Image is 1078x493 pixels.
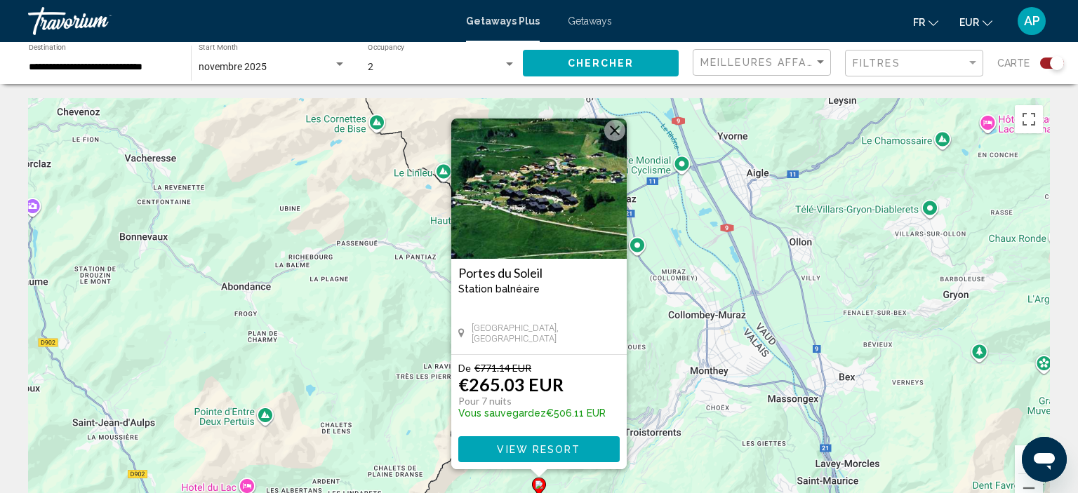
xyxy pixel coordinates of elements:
[845,49,983,78] button: Filter
[1015,445,1043,473] button: Zoom avant
[458,374,564,395] p: €265.03 EUR
[853,58,900,69] span: Filtres
[466,15,540,27] a: Getaways Plus
[959,12,992,32] button: Change currency
[458,283,540,295] span: Station balnéaire
[1013,6,1050,36] button: User Menu
[28,7,452,35] a: Travorium
[458,407,546,419] span: Vous sauvegardez
[458,395,606,407] p: Pour 7 nuits
[568,58,634,69] span: Chercher
[1024,14,1040,28] span: AP
[523,50,679,76] button: Chercher
[458,436,620,462] button: View Resort
[458,266,620,280] a: Portes du Soleil
[1022,437,1067,482] iframe: Bouton de lancement de la fenêtre de messagerie
[913,12,938,32] button: Change language
[1015,105,1043,133] button: Passer en plein écran
[474,362,531,374] span: €771.14 EUR
[604,120,625,141] button: Fermer
[199,61,267,72] span: novembre 2025
[368,61,373,72] span: 2
[568,15,612,27] a: Getaways
[913,17,925,28] span: fr
[959,17,979,28] span: EUR
[458,362,471,374] span: De
[497,444,580,455] span: View Resort
[700,57,833,68] span: Meilleures affaires
[700,57,827,69] mat-select: Sort by
[451,119,627,259] img: 2843O01X.jpg
[997,53,1030,73] span: Carte
[458,407,606,419] p: €506.11 EUR
[472,323,620,344] span: [GEOGRAPHIC_DATA], [GEOGRAPHIC_DATA]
